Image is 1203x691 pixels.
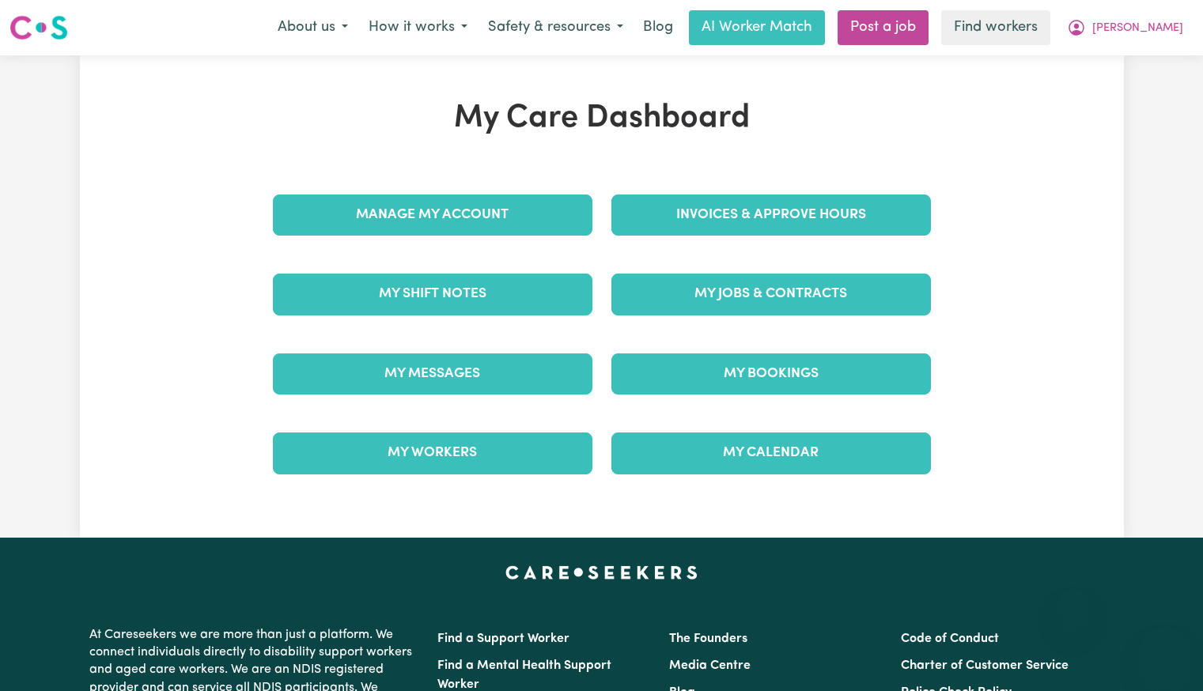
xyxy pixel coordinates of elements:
[1140,628,1190,678] iframe: Button to launch messaging window
[273,353,592,395] a: My Messages
[689,10,825,45] a: AI Worker Match
[267,11,358,44] button: About us
[669,659,751,672] a: Media Centre
[273,194,592,236] a: Manage My Account
[437,659,611,691] a: Find a Mental Health Support Worker
[611,432,931,474] a: My Calendar
[273,432,592,474] a: My Workers
[611,274,931,315] a: My Jobs & Contracts
[838,10,929,45] a: Post a job
[9,13,68,42] img: Careseekers logo
[611,194,931,236] a: Invoices & Approve Hours
[273,274,592,315] a: My Shift Notes
[505,566,698,579] a: Careseekers home page
[478,11,634,44] button: Safety & resources
[1057,590,1089,621] iframe: Close message
[358,11,478,44] button: How it works
[901,632,999,645] a: Code of Conduct
[669,632,747,645] a: The Founders
[263,100,940,138] h1: My Care Dashboard
[611,353,931,395] a: My Bookings
[9,9,68,46] a: Careseekers logo
[437,632,569,645] a: Find a Support Worker
[901,659,1069,672] a: Charter of Customer Service
[1092,20,1183,37] span: [PERSON_NAME]
[634,10,683,45] a: Blog
[941,10,1050,45] a: Find workers
[1057,11,1194,44] button: My Account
